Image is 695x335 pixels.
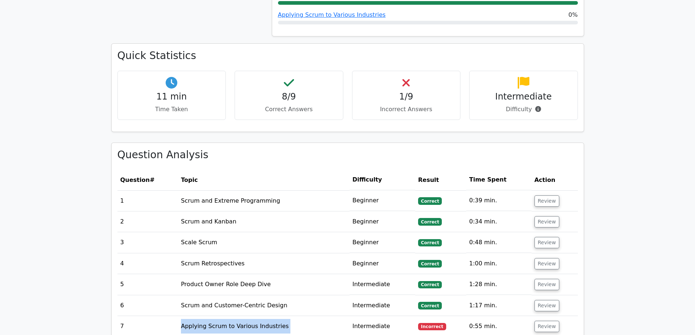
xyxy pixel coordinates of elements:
[350,253,415,274] td: Beginner
[418,323,446,330] span: Incorrect
[350,170,415,190] th: Difficulty
[350,274,415,295] td: Intermediate
[534,216,559,227] button: Review
[475,91,572,102] h4: Intermediate
[418,302,442,309] span: Correct
[117,170,178,190] th: #
[358,105,455,114] p: Incorrect Answers
[418,260,442,267] span: Correct
[534,300,559,311] button: Review
[418,218,442,225] span: Correct
[178,232,350,253] td: Scale Scrum
[350,211,415,232] td: Beginner
[241,105,337,114] p: Correct Answers
[350,295,415,316] td: Intermediate
[466,190,532,211] td: 0:39 min.
[568,11,578,19] span: 0%
[178,190,350,211] td: Scrum and Extreme Programming
[466,274,532,295] td: 1:28 min.
[534,195,559,207] button: Review
[534,279,559,290] button: Review
[534,258,559,269] button: Review
[350,232,415,253] td: Beginner
[120,176,150,183] span: Question
[117,50,578,62] h3: Quick Statistics
[358,91,455,102] h4: 1/9
[418,281,442,288] span: Correct
[466,295,532,316] td: 1:17 min.
[117,274,178,295] td: 5
[178,211,350,232] td: Scrum and Kanban
[124,105,220,114] p: Time Taken
[475,105,572,114] p: Difficulty
[466,170,532,190] th: Time Spent
[534,237,559,248] button: Review
[178,253,350,274] td: Scrum Retrospectives
[117,149,578,161] h3: Question Analysis
[418,197,442,204] span: Correct
[466,253,532,274] td: 1:00 min.
[466,232,532,253] td: 0:48 min.
[534,321,559,332] button: Review
[415,170,466,190] th: Result
[466,211,532,232] td: 0:34 min.
[117,232,178,253] td: 3
[418,239,442,246] span: Correct
[241,91,337,102] h4: 8/9
[178,295,350,316] td: Scrum and Customer-Centric Design
[117,190,178,211] td: 1
[350,190,415,211] td: Beginner
[117,295,178,316] td: 6
[117,211,178,232] td: 2
[178,170,350,190] th: Topic
[278,11,386,18] a: Applying Scrum to Various Industries
[178,274,350,295] td: Product Owner Role Deep Dive
[124,91,220,102] h4: 11 min
[532,170,578,190] th: Action
[117,253,178,274] td: 4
